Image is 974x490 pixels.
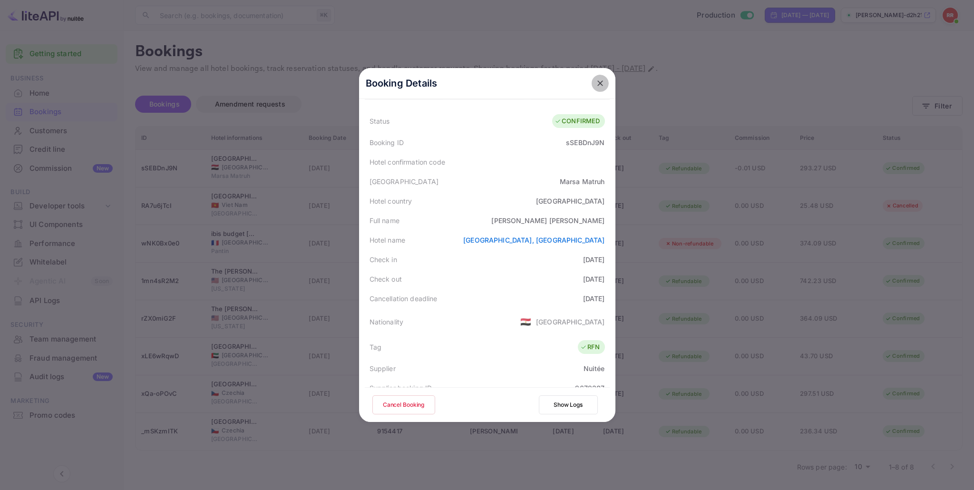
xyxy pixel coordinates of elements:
[370,317,404,327] div: Nationality
[592,75,609,92] button: close
[584,363,605,373] div: Nuitée
[370,216,399,225] div: Full name
[536,317,605,327] div: [GEOGRAPHIC_DATA]
[370,137,404,147] div: Booking ID
[560,176,605,186] div: Marsa Matruh
[520,313,531,330] span: United States
[370,383,432,393] div: Supplier booking ID
[370,255,397,265] div: Check in
[555,117,600,126] div: CONFIRMED
[536,196,605,206] div: [GEOGRAPHIC_DATA]
[583,255,605,265] div: [DATE]
[370,363,396,373] div: Supplier
[491,216,604,225] div: [PERSON_NAME] [PERSON_NAME]
[566,137,604,147] div: sSEBDnJ9N
[370,196,412,206] div: Hotel country
[370,235,406,245] div: Hotel name
[370,157,445,167] div: Hotel confirmation code
[583,274,605,284] div: [DATE]
[539,395,598,414] button: Show Logs
[366,76,438,90] p: Booking Details
[370,294,438,304] div: Cancellation deadline
[370,116,390,126] div: Status
[370,342,381,352] div: Tag
[463,236,604,244] a: [GEOGRAPHIC_DATA], [GEOGRAPHIC_DATA]
[370,176,439,186] div: [GEOGRAPHIC_DATA]
[580,343,600,352] div: RFN
[370,274,402,284] div: Check out
[372,395,435,414] button: Cancel Booking
[583,294,605,304] div: [DATE]
[575,383,604,393] div: 9679307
